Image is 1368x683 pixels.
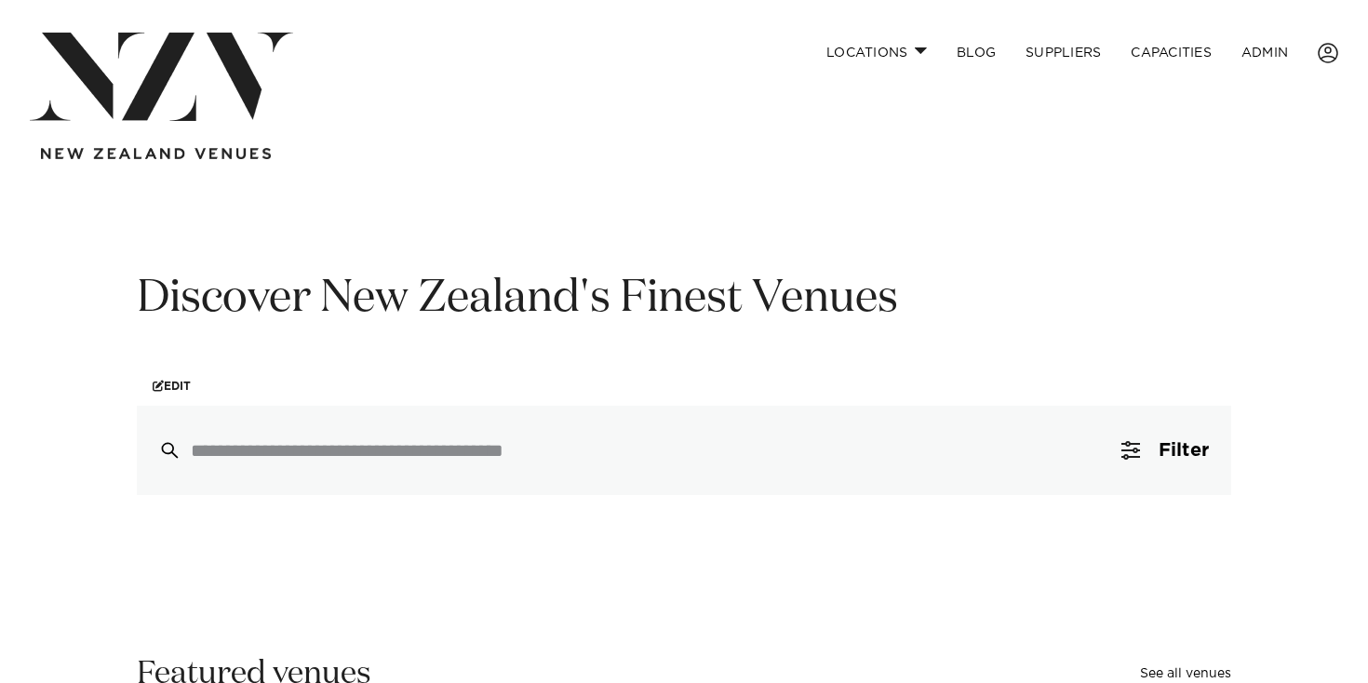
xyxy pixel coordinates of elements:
[30,33,293,121] img: nzv-logo.png
[1159,441,1209,460] span: Filter
[811,33,942,73] a: Locations
[1011,33,1116,73] a: SUPPLIERS
[1140,667,1231,680] a: See all venues
[942,33,1011,73] a: BLOG
[137,270,1231,328] h1: Discover New Zealand's Finest Venues
[1099,406,1231,495] button: Filter
[1227,33,1303,73] a: ADMIN
[137,366,207,406] a: Edit
[41,148,271,160] img: new-zealand-venues-text.png
[1116,33,1227,73] a: Capacities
